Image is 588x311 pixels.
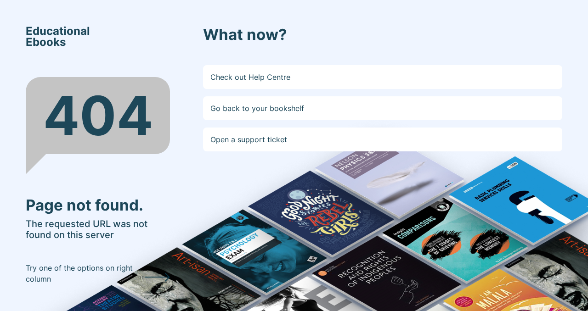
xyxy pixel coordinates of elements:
a: Check out Help Centre [203,65,562,89]
div: 404 [26,77,170,154]
h3: What now? [203,26,562,44]
p: Try one of the options on right column [26,262,145,284]
h3: Page not found. [26,196,170,215]
span: Educational Ebooks [26,26,90,48]
a: Go back to your bookshelf [203,96,562,120]
a: Open a support ticket [203,128,562,151]
h5: The requested URL was not found on this server [26,218,170,240]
